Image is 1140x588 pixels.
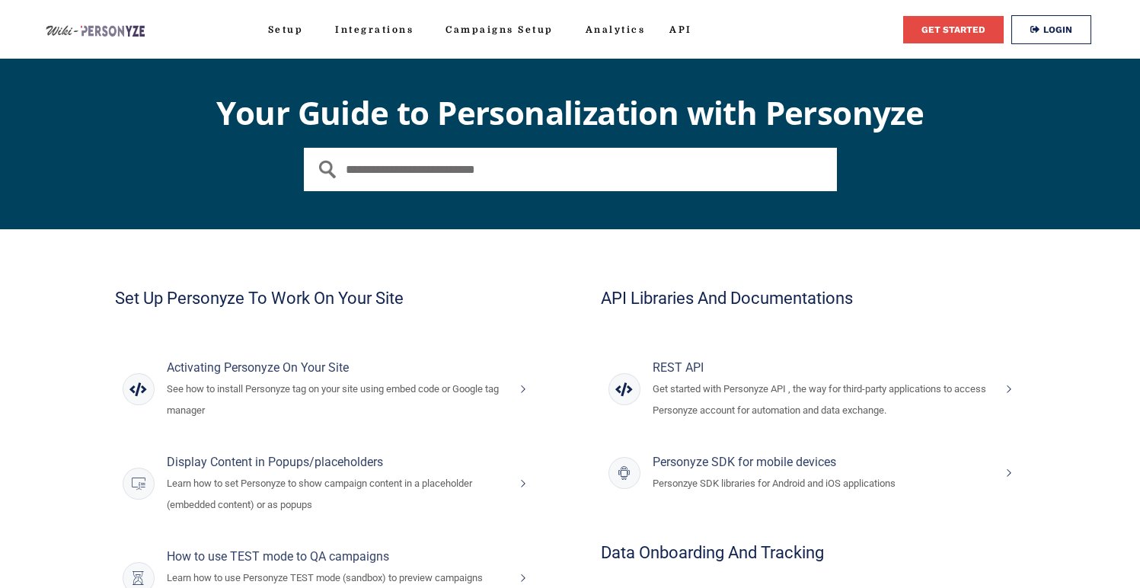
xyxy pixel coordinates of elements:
h4: How to use TEST mode to QA campaigns [167,546,506,567]
a: API [669,14,700,45]
h4: Activating Personyze On Your Site [167,357,506,379]
h2: Data Onboarding and Tracking [601,545,1026,561]
h4: Personyze SDK for mobile devices [653,452,992,473]
a: Login [1011,15,1091,44]
p: Personzye SDK libraries for Android and iOS applications [653,473,992,494]
span: Login [1043,25,1072,34]
h2: Set Up Personyze to work on your site [115,290,540,307]
h4: REST API [653,357,992,379]
h4: Display Content in Popups/placeholders [167,452,506,473]
a: Setup [268,14,311,45]
a: Analytics [586,14,646,45]
p: Get started with Personyze API , the way for third-party applications to access Personyze account... [653,379,992,421]
a: Personyze SDK for mobile devices Personzye SDK libraries for Android and iOS applications [593,436,1033,510]
a: REST API Get started with Personyze API , the way for third-party applications to access Personyz... [593,342,1033,436]
a: Activating Personyze On Your Site See how to install Personyze tag on your site using embed code ... [107,342,548,436]
a: Integrations [335,14,421,45]
a: Campaigns Setup [445,14,561,45]
h2: API libraries and documentations [601,290,1026,307]
p: Learn how to set Personyze to show campaign content in a placeholder (embedded content) or as popups [167,473,506,516]
span: GET STARTED [921,25,985,34]
h1: Your Guide to Personalization with Personyze [190,97,951,129]
a: GET STARTED [903,16,1004,43]
a: Display Content in Popups/placeholders Learn how to set Personyze to show campaign content in a p... [107,436,548,531]
p: See how to install Personyze tag on your site using embed code or Google tag manager [167,379,506,421]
